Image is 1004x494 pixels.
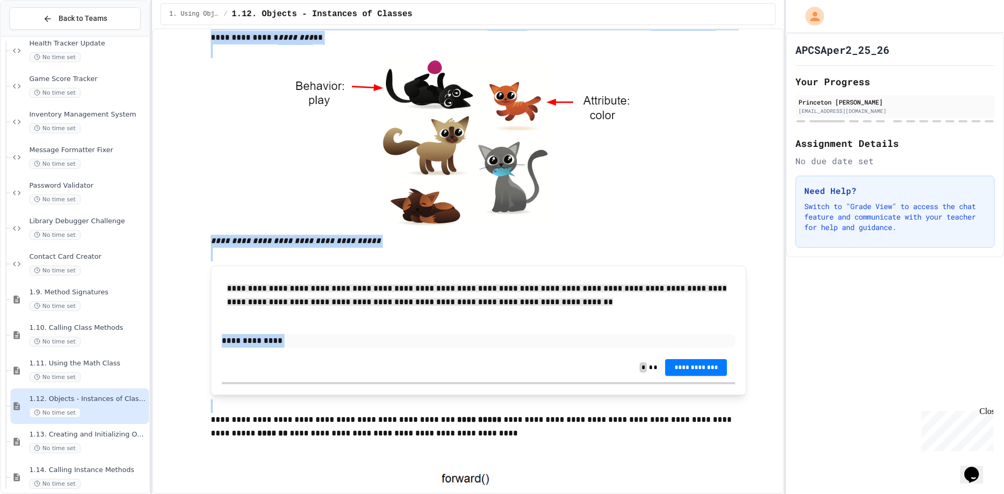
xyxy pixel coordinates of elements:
[29,123,81,133] span: No time set
[798,97,991,107] div: Princeton [PERSON_NAME]
[795,42,889,57] h1: APCSAper2_25_26
[29,395,147,404] span: 1.12. Objects - Instances of Classes
[29,443,81,453] span: No time set
[29,479,81,489] span: No time set
[29,52,81,62] span: No time set
[804,185,986,197] h3: Need Help?
[224,10,227,18] span: /
[29,159,81,169] span: No time set
[59,13,107,24] span: Back to Teams
[29,230,81,240] span: No time set
[9,7,141,30] button: Back to Teams
[169,10,220,18] span: 1. Using Objects and Methods
[29,372,81,382] span: No time set
[29,408,81,418] span: No time set
[795,74,995,89] h2: Your Progress
[960,452,994,484] iframe: chat widget
[29,110,147,119] span: Inventory Management System
[29,39,147,48] span: Health Tracker Update
[917,407,994,451] iframe: chat widget
[29,217,147,226] span: Library Debugger Challenge
[29,181,147,190] span: Password Validator
[29,359,147,368] span: 1.11. Using the Math Class
[804,201,986,233] p: Switch to "Grade View" to access the chat feature and communicate with your teacher for help and ...
[795,136,995,151] h2: Assignment Details
[29,252,147,261] span: Contact Card Creator
[29,324,147,332] span: 1.10. Calling Class Methods
[29,75,147,84] span: Game Score Tracker
[232,8,413,20] span: 1.12. Objects - Instances of Classes
[794,4,827,28] div: My Account
[29,301,81,311] span: No time set
[29,88,81,98] span: No time set
[29,288,147,297] span: 1.9. Method Signatures
[798,107,991,115] div: [EMAIL_ADDRESS][DOMAIN_NAME]
[795,155,995,167] div: No due date set
[29,266,81,275] span: No time set
[29,146,147,155] span: Message Formatter Fixer
[29,430,147,439] span: 1.13. Creating and Initializing Objects: Constructors
[29,194,81,204] span: No time set
[29,337,81,347] span: No time set
[29,466,147,475] span: 1.14. Calling Instance Methods
[4,4,72,66] div: Chat with us now!Close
